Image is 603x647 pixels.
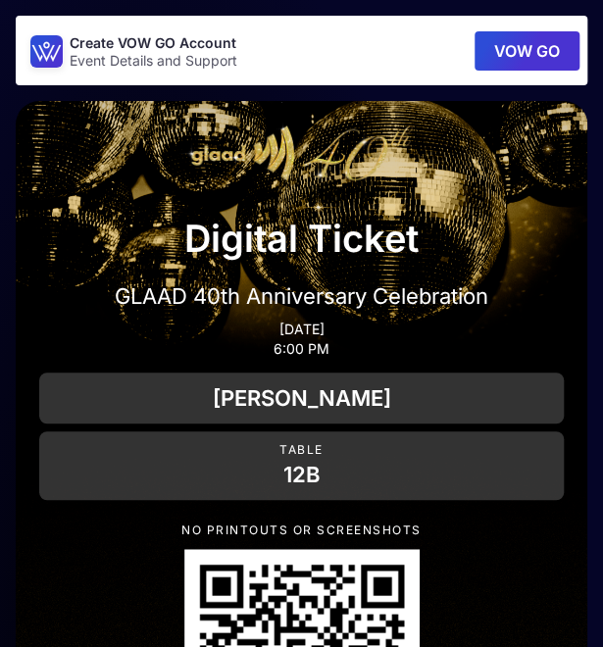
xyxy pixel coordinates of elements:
p: Digital Ticket [39,210,564,267]
button: VOW GO [475,31,579,71]
p: Event Details and Support [70,53,237,69]
p: GLAAD 40th Anniversary Celebration [39,282,564,310]
p: Table [47,443,556,457]
p: 12B [47,461,556,488]
p: Create VOW GO Account [70,33,237,53]
div: [PERSON_NAME] [39,373,564,423]
p: 6:00 PM [39,341,564,357]
p: NO PRINTOUTS OR SCREENSHOTS [39,523,564,537]
p: [DATE] [39,322,564,337]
